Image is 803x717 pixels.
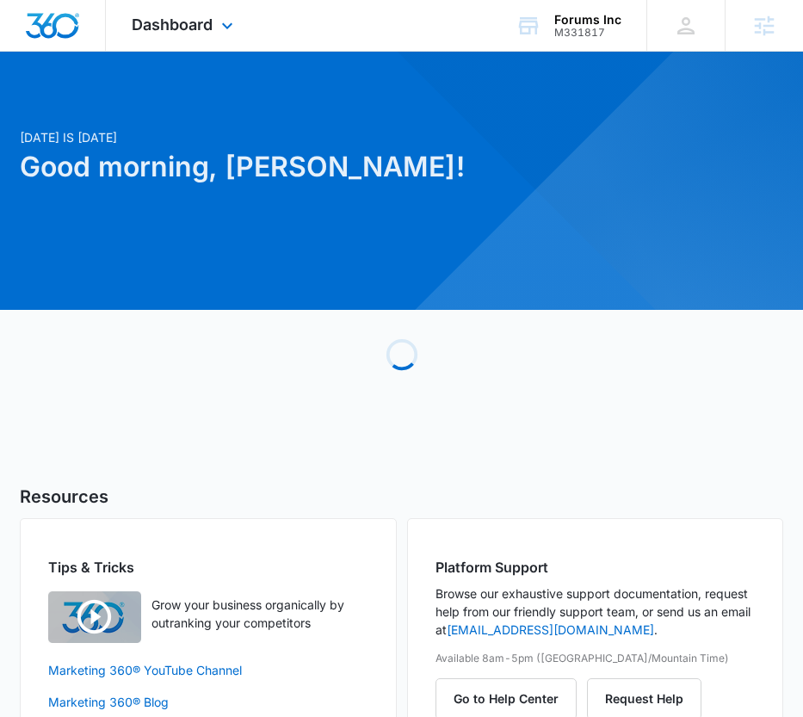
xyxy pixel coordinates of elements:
[447,622,654,637] a: [EMAIL_ADDRESS][DOMAIN_NAME]
[20,484,782,510] h5: Resources
[48,557,368,578] h2: Tips & Tricks
[151,596,368,632] p: Grow your business organically by outranking your competitors
[48,693,368,711] a: Marketing 360® Blog
[20,128,782,146] p: [DATE] is [DATE]
[554,13,621,27] div: account name
[554,27,621,39] div: account id
[435,557,755,578] h2: Platform Support
[48,661,368,679] a: Marketing 360® YouTube Channel
[587,691,701,706] a: Request Help
[132,15,213,34] span: Dashboard
[48,591,141,643] img: Quick Overview Video
[435,651,755,666] p: Available 8am-5pm ([GEOGRAPHIC_DATA]/Mountain Time)
[435,691,587,706] a: Go to Help Center
[20,146,782,188] h1: Good morning, [PERSON_NAME]!
[435,584,755,639] p: Browse our exhaustive support documentation, request help from our friendly support team, or send...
